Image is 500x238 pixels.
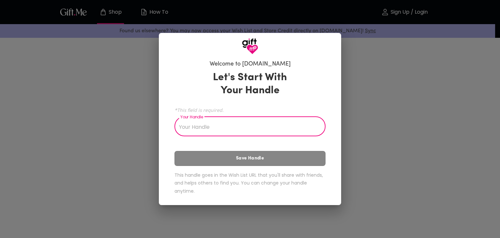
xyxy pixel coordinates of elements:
[210,60,291,68] h6: Welcome to [DOMAIN_NAME]
[174,118,318,136] input: Your Handle
[205,71,295,97] h3: Let's Start With Your Handle
[174,107,326,113] span: *This field is required.
[174,171,326,195] h6: This handle goes in the Wish List URL that you'll share with friends, and helps others to find yo...
[242,38,258,54] img: GiftMe Logo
